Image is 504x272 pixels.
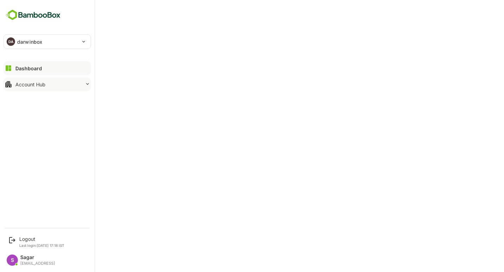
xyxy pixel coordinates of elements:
[17,38,42,45] p: darwinbox
[3,61,91,75] button: Dashboard
[7,37,15,46] div: DA
[19,236,64,242] div: Logout
[4,35,91,49] div: DAdarwinbox
[15,65,42,71] div: Dashboard
[19,243,64,248] p: Last login: [DATE] 17:18 IST
[3,8,63,22] img: BambooboxFullLogoMark.5f36c76dfaba33ec1ec1367b70bb1252.svg
[20,261,55,266] div: [EMAIL_ADDRESS]
[3,77,91,91] button: Account Hub
[15,81,45,87] div: Account Hub
[7,255,18,266] div: S
[20,255,55,260] div: Sagar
